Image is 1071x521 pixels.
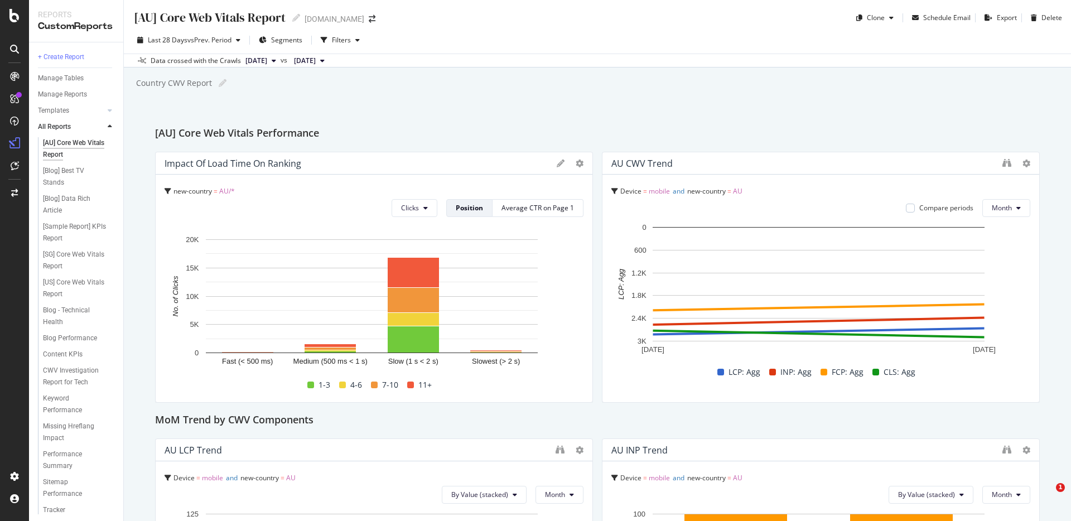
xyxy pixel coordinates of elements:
div: Missing Hreflang Impact [43,421,106,444]
button: Average CTR on Page 1 [493,199,583,217]
span: mobile [202,473,223,483]
span: and [673,473,684,483]
text: Fast (< 500 ms) [222,357,273,365]
a: Blog Performance [43,332,115,344]
text: 20K [186,235,199,244]
div: binoculars [1002,445,1011,454]
span: 2025 Aug. 31st [245,56,267,66]
span: By Value (stacked) [451,490,508,499]
span: Clicks [401,203,419,213]
div: Content KPIs [43,349,83,360]
a: + Create Report [38,51,115,63]
div: Schedule Email [923,13,971,22]
div: Impact of Load Time on Rankingnew-country = AU/*ClicksPositionAverage CTR on Page 1A chart.1-34-6... [155,152,593,403]
h2: [AU] Core Web Vitals Performance [155,125,319,143]
h2: MoM Trend by CWV Components [155,412,313,430]
button: By Value (stacked) [889,486,973,504]
div: binoculars [1002,158,1011,167]
text: No. of Clicks [171,276,180,316]
span: 7-10 [382,378,398,392]
span: new-country [687,186,726,196]
div: Blog Performance [43,332,97,344]
text: Slow (1 s < 2 s) [388,357,438,365]
span: 11+ [418,378,432,392]
div: Average CTR on Page 1 [501,203,574,213]
button: Filters [316,31,364,49]
a: Blog - Technical Health [43,305,115,328]
button: By Value (stacked) [442,486,527,504]
div: Export [997,13,1017,22]
div: Country CWV Report [135,78,212,89]
text: LCP: Agg [617,268,625,300]
div: MoM Trend by CWV Components [155,412,1040,430]
span: = [727,186,731,196]
div: Keyword Performance [43,393,105,416]
span: 1-3 [319,378,330,392]
button: [DATE] [241,54,281,67]
i: Edit report name [219,79,226,87]
div: Manage Reports [38,89,87,100]
span: = [196,473,200,483]
text: 0 [642,223,646,231]
a: All Reports [38,121,104,133]
i: Edit report name [292,14,300,22]
text: 100 [633,510,645,518]
div: [US] Core Web Vitals Report [43,277,107,300]
div: Clone [867,13,885,22]
span: FCP: Agg [832,365,863,379]
div: Sitemap Performance [43,476,105,500]
div: Tracker [43,504,65,516]
span: mobile [649,473,670,483]
div: Impact of Load Time on Ranking [165,158,301,169]
div: + Create Report [38,51,84,63]
span: = [643,473,647,483]
button: Delete [1026,9,1062,27]
text: [DATE] [641,345,664,354]
a: CWV Investigation Report for Tech [43,365,115,388]
div: AU INP Trend [611,445,668,456]
div: Compare periods [919,203,973,213]
div: [AU] Core Web Vitals Report [133,9,286,26]
a: [SG] Core Web Vitals Report [43,249,115,272]
span: By Value (stacked) [898,490,955,499]
div: AU CWV TrendDevice = mobileandnew-country = AUCompare periodsMonthA chart.LCP: AggINP: AggFCP: Ag... [602,152,1040,403]
svg: A chart. [611,221,1026,364]
span: Month [992,203,1012,213]
div: AU LCP Trend [165,445,222,456]
button: Position [446,199,493,217]
span: and [226,473,238,483]
a: Templates [38,105,104,117]
text: Slowest (> 2 s) [472,357,520,365]
span: 2025 Aug. 3rd [294,56,316,66]
span: and [673,186,684,196]
text: 5K [190,320,199,329]
div: CWV Investigation Report for Tech [43,365,108,388]
svg: A chart. [165,234,580,376]
span: mobile [649,186,670,196]
span: vs [281,55,290,65]
span: LCP: Agg [729,365,760,379]
a: Content KPIs [43,349,115,360]
div: All Reports [38,121,71,133]
div: [Sample Report] KPIs Report [43,221,107,244]
button: Month [982,486,1030,504]
text: Medium (500 ms < 1 s) [293,357,368,365]
span: = [281,473,284,483]
div: Blog - Technical Health [43,305,105,328]
button: Schedule Email [908,9,971,27]
div: [Blog] Best TV Stands [43,165,105,189]
a: [Blog] Best TV Stands [43,165,115,189]
span: AU [733,473,742,483]
a: Keyword Performance [43,393,115,416]
div: binoculars [556,445,565,454]
div: [Blog] Data Rich Article [43,193,105,216]
span: INP: Agg [780,365,812,379]
span: new-country [687,473,726,483]
span: CLS: Agg [884,365,915,379]
span: new-country [173,186,212,196]
button: Month [982,199,1030,217]
a: Performance Summary [43,448,115,472]
a: [Sample Report] KPIs Report [43,221,115,244]
span: Device [173,473,195,483]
